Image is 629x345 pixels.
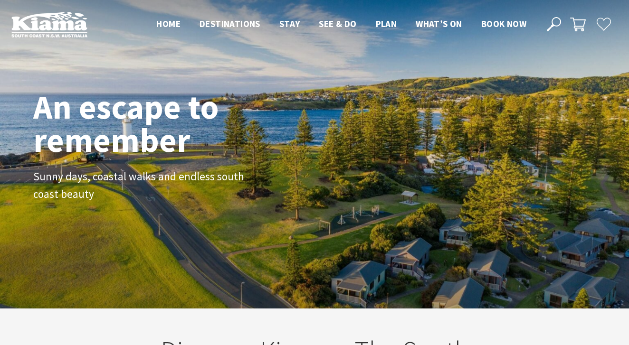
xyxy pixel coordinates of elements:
span: See & Do [319,18,356,29]
h1: An escape to remember [33,90,295,157]
span: Book now [481,18,526,29]
span: What’s On [416,18,462,29]
img: Kiama Logo [11,11,87,37]
span: Home [156,18,181,29]
span: Destinations [200,18,260,29]
span: Plan [376,18,397,29]
nav: Main Menu [147,17,536,32]
p: Sunny days, coastal walks and endless south coast beauty [33,168,247,203]
span: Stay [279,18,300,29]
